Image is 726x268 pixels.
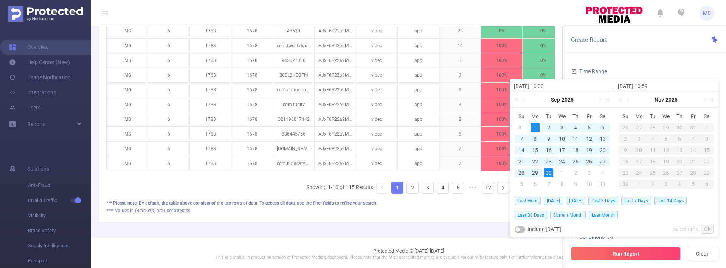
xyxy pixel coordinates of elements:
[596,111,610,122] th: Sat
[665,92,678,107] a: 2025
[585,123,594,132] div: 5
[9,55,70,70] a: Help Center (New)
[646,167,659,179] td: November 25, 2025
[515,133,528,145] td: September 7, 2025
[190,24,231,38] p: 1783
[619,113,632,120] span: Su
[619,122,632,133] td: October 26, 2025
[619,111,632,122] th: Sun
[602,92,611,107] a: Next year (Control + right)
[582,179,596,190] td: October 10, 2025
[513,92,523,107] a: Last year (Control + left)
[27,121,46,127] span: Reports
[531,168,540,177] div: 29
[582,145,596,156] td: September 19, 2025
[555,122,569,133] td: September 3, 2025
[515,167,528,179] td: September 28, 2025
[28,238,91,253] span: Supply Intelligence
[544,146,553,155] div: 16
[439,68,481,82] p: 9
[315,39,356,53] p: AJxF6R22a9M6CaTvK
[571,180,580,189] div: 9
[596,145,610,156] td: September 20, 2025
[515,111,528,122] th: Sun
[598,123,607,132] div: 6
[673,222,698,236] a: select time
[544,168,553,177] div: 30
[190,112,231,126] p: 1783
[517,157,526,166] div: 21
[9,85,56,100] a: Integrations
[659,113,673,120] span: We
[673,122,686,133] td: October 30, 2025
[481,24,522,38] p: 0%
[571,146,580,155] div: 18
[315,127,356,141] p: AJxF6R22a9M6CaTvK
[190,68,231,82] p: 1783
[517,180,526,189] div: 5
[398,24,439,38] p: app
[437,182,448,193] a: 4
[190,97,231,112] p: 1783
[523,24,564,38] p: 0%
[673,113,686,120] span: Th
[356,127,397,141] p: video
[148,53,189,68] p: 6
[646,113,659,120] span: Tu
[598,134,607,143] div: 13
[618,82,714,91] input: End date
[686,122,700,133] td: October 31, 2025
[148,112,189,126] p: 6
[231,24,273,38] p: 1678
[190,39,231,53] p: 1783
[700,145,714,156] td: November 15, 2025
[528,179,542,190] td: October 6, 2025
[315,97,356,112] p: AJxF6R22a9M6CaTvK
[673,111,686,122] th: Thu
[659,179,673,190] td: December 3, 2025
[585,146,594,155] div: 19
[619,133,632,145] td: November 2, 2025
[700,113,714,120] span: Sa
[700,133,714,145] td: November 8, 2025
[557,180,566,189] div: 8
[231,39,273,53] p: 1678
[550,92,561,107] a: Sep
[531,157,540,166] div: 22
[27,161,49,176] span: Solutions
[619,167,632,179] td: November 23, 2025
[398,39,439,53] p: app
[659,133,673,145] td: November 5, 2025
[555,133,569,145] td: September 10, 2025
[619,179,632,190] td: November 30, 2025
[686,111,700,122] th: Fri
[632,167,646,179] td: November 24, 2025
[701,225,714,234] a: Ok
[190,83,231,97] p: 1783
[407,182,418,193] a: 2
[544,134,553,143] div: 9
[700,92,707,107] a: Next month (PageDown)
[439,24,481,38] p: 28
[557,146,566,155] div: 17
[542,145,555,156] td: September 16, 2025
[632,111,646,122] th: Mon
[544,157,553,166] div: 23
[523,53,564,68] p: 0%
[659,167,673,179] td: November 26, 2025
[555,113,569,120] span: We
[596,156,610,167] td: September 27, 2025
[398,127,439,141] p: app
[542,179,555,190] td: October 7, 2025
[598,157,607,166] div: 27
[544,123,553,132] div: 2
[273,97,314,112] p: com.tubitv
[673,167,686,179] td: November 27, 2025
[619,156,632,167] td: November 16, 2025
[619,145,632,156] td: November 9, 2025
[481,83,522,97] p: 100%
[542,122,555,133] td: September 2, 2025
[28,178,91,193] span: Anti-Fraud
[517,123,526,132] div: 31
[439,83,481,97] p: 9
